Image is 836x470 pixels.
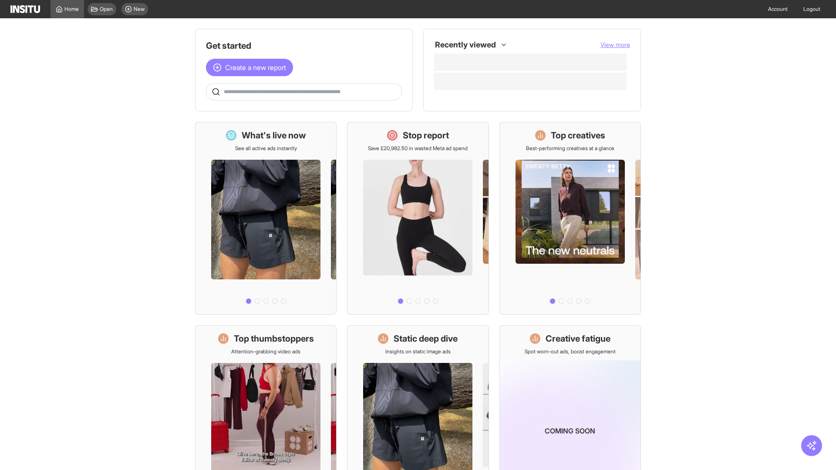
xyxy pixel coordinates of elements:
[100,6,113,13] span: Open
[206,40,402,52] h1: Get started
[195,122,337,315] a: What's live nowSee all active ads instantly
[526,145,614,152] p: Best-performing creatives at a glance
[10,5,40,13] img: Logo
[499,122,641,315] a: Top creativesBest-performing creatives at a glance
[235,145,297,152] p: See all active ads instantly
[64,6,79,13] span: Home
[234,332,314,345] h1: Top thumbstoppers
[231,348,300,355] p: Attention-grabbing video ads
[347,122,489,315] a: Stop reportSave £20,982.50 in wasted Meta ad spend
[206,59,293,76] button: Create a new report
[225,62,286,73] span: Create a new report
[403,129,449,141] h1: Stop report
[368,145,468,152] p: Save £20,982.50 in wasted Meta ad spend
[134,6,145,13] span: New
[600,40,630,49] button: View more
[394,332,458,345] h1: Static deep dive
[385,348,451,355] p: Insights on static image ads
[242,129,306,141] h1: What's live now
[600,41,630,48] span: View more
[551,129,605,141] h1: Top creatives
